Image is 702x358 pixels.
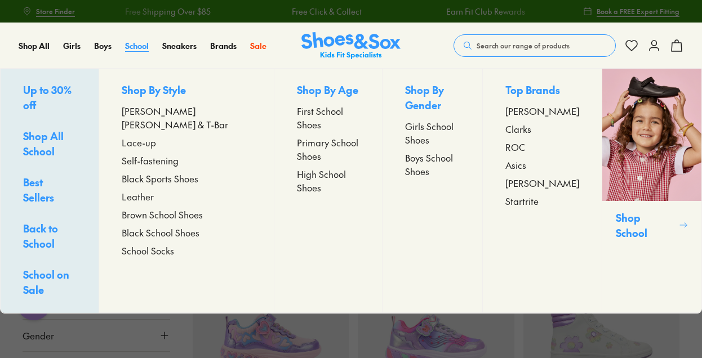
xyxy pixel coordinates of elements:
a: Earn Fit Club Rewards [436,6,515,17]
span: Startrite [505,194,539,208]
span: School [125,40,149,51]
a: Sale [250,40,266,52]
span: Up to 30% off [23,83,72,112]
a: Up to 30% off [23,82,76,115]
span: Boys [94,40,112,51]
a: School on Sale [23,267,76,299]
a: Leather [122,190,251,203]
a: Boys School Shoes [405,151,460,178]
a: Black Sports Shoes [122,172,251,185]
span: Best Sellers [23,175,54,204]
span: School Socks [122,244,174,257]
a: Store Finder [23,1,75,21]
p: Shop By Age [297,82,359,100]
a: Startrite [505,194,579,208]
a: First School Shoes [297,104,359,131]
a: ROC [505,140,579,154]
a: Girls School Shoes [405,119,460,146]
span: Search our range of products [477,41,570,51]
a: Clarks [505,122,579,136]
span: Brands [210,40,237,51]
p: Shop By Style [122,82,251,100]
button: Gorgias live chat [6,4,39,38]
img: SNS_Logo_Responsive.svg [301,32,401,60]
p: Top Brands [505,82,579,100]
span: Sale [250,40,266,51]
a: Free Click & Collect [282,6,352,17]
span: School on Sale [23,267,69,297]
a: Shop All School [23,128,76,161]
a: [PERSON_NAME] [505,104,579,118]
span: Shop All School [23,129,64,158]
a: Asics [505,158,579,172]
a: Boys [94,40,112,52]
a: Black School Shoes [122,226,251,239]
span: Store Finder [36,6,75,16]
button: Gender [23,320,170,351]
span: Black School Shoes [122,226,199,239]
span: Book a FREE Expert Fitting [597,6,679,16]
a: Book a FREE Expert Fitting [583,1,679,21]
a: Sneakers [162,40,197,52]
a: Shoes & Sox [301,32,401,60]
span: Sneakers [162,40,197,51]
p: Shop By Gender [405,82,460,115]
a: Shop All [19,40,50,52]
span: Black Sports Shoes [122,172,198,185]
span: ROC [505,140,525,154]
span: Back to School [23,221,58,250]
span: Shop All [19,40,50,51]
span: Brown School Shoes [122,208,203,221]
a: Lace-up [122,136,251,149]
a: [PERSON_NAME] [505,176,579,190]
span: Leather [122,190,154,203]
a: School [125,40,149,52]
a: High School Shoes [297,167,359,194]
a: Back to School [23,221,76,253]
span: Asics [505,158,526,172]
a: Shop School [602,69,701,313]
span: Girls [63,40,81,51]
a: Brown School Shoes [122,208,251,221]
a: School Socks [122,244,251,257]
p: Shop School [616,210,674,240]
a: [PERSON_NAME] [PERSON_NAME] & T-Bar [122,104,251,131]
a: Girls [63,40,81,52]
span: Gender [23,329,54,342]
span: Clarks [505,122,531,136]
a: Primary School Shoes [297,136,359,163]
a: Brands [210,40,237,52]
button: Search our range of products [454,34,616,57]
a: Free Shipping Over $85 [115,6,201,17]
span: Lace-up [122,136,156,149]
a: Self-fastening [122,154,251,167]
img: SNS_10_2.png [602,69,701,201]
span: Self-fastening [122,154,179,167]
a: Best Sellers [23,174,76,207]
